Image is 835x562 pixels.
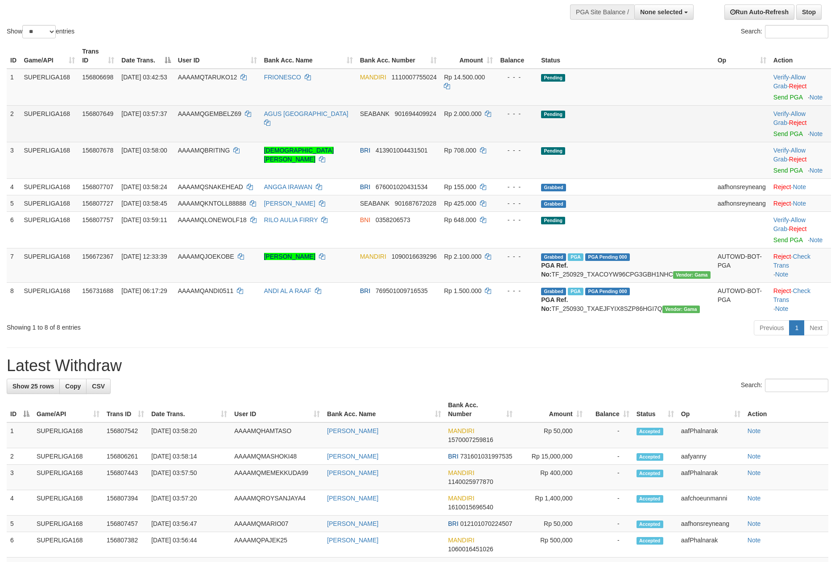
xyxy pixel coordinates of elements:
span: BRI [448,520,459,527]
th: Bank Acc. Number: activate to sort column ascending [445,397,516,422]
td: [DATE] 03:57:50 [148,465,231,490]
a: Note [748,469,761,476]
td: SUPERLIGA168 [21,282,79,317]
a: Verify [773,147,789,154]
a: Allow Grab [773,216,806,232]
th: Balance [496,43,537,69]
span: 156807757 [82,216,113,223]
th: User ID: activate to sort column ascending [174,43,260,69]
span: BRI [360,147,370,154]
a: RILO AULIA FIRRY [264,216,318,223]
th: Game/API: activate to sort column ascending [33,397,103,422]
span: Show 25 rows [12,383,54,390]
input: Search: [765,25,828,38]
span: Copy 676001020431534 to clipboard [376,183,428,190]
th: Date Trans.: activate to sort column ascending [148,397,231,422]
div: - - - [500,252,534,261]
a: Note [775,305,789,312]
a: [PERSON_NAME] [327,427,378,434]
td: aafchoeunmanni [678,490,744,516]
td: SUPERLIGA168 [21,211,79,248]
span: · [773,216,806,232]
a: Previous [754,320,790,335]
span: [DATE] 12:33:39 [121,253,167,260]
a: [PERSON_NAME] [327,537,378,544]
span: Copy 1110007755024 to clipboard [392,74,437,81]
td: aafhonsreyneang [714,195,770,211]
span: [DATE] 06:17:29 [121,287,167,294]
div: - - - [500,199,534,208]
td: [DATE] 03:58:20 [148,422,231,448]
span: Accepted [637,453,663,461]
td: AUTOWD-BOT-PGA [714,282,770,317]
a: Next [804,320,828,335]
a: Reject [789,156,807,163]
td: 4 [7,178,21,195]
a: Allow Grab [773,147,806,163]
a: ANDI AL A RAAF [264,287,311,294]
input: Search: [765,379,828,392]
span: [DATE] 03:58:00 [121,147,167,154]
span: None selected [640,8,682,16]
a: Verify [773,216,789,223]
th: Balance: activate to sort column ascending [586,397,633,422]
span: MANDIRI [448,537,475,544]
span: Grabbed [541,253,566,261]
span: Marked by aafsengchandara [568,253,583,261]
span: AAAAMQTARUKO12 [178,74,237,81]
td: [DATE] 03:56:47 [148,516,231,532]
td: Rp 50,000 [516,422,586,448]
td: SUPERLIGA168 [21,105,79,142]
span: MANDIRI [448,495,475,502]
span: 156806698 [82,74,113,81]
span: Vendor URL: https://trx31.1velocity.biz [673,271,711,279]
td: SUPERLIGA168 [33,422,103,448]
span: AAAAMQGEMBELZ69 [178,110,241,117]
td: - [586,516,633,532]
a: [PERSON_NAME] [327,520,378,527]
td: aafyanny [678,448,744,465]
div: - - - [500,215,534,224]
select: Showentries [22,25,56,38]
a: AGUS [GEOGRAPHIC_DATA] [264,110,348,117]
td: aafPhalnarak [678,532,744,558]
th: ID [7,43,21,69]
span: BNI [360,216,370,223]
div: - - - [500,286,534,295]
span: · [773,147,806,163]
a: Stop [796,4,822,20]
span: 156807649 [82,110,113,117]
td: · · [770,282,831,317]
td: 2 [7,105,21,142]
a: Reject [789,225,807,232]
a: [PERSON_NAME] [264,253,315,260]
th: Amount: activate to sort column ascending [516,397,586,422]
span: AAAAMQLONEWOLF18 [178,216,247,223]
span: · [773,110,806,126]
div: PGA Site Balance / [570,4,634,20]
a: Note [748,453,761,460]
span: AAAAMQKNTOLL88888 [178,200,246,207]
a: Note [793,200,806,207]
span: [DATE] 03:42:53 [121,74,167,81]
td: 2 [7,448,33,465]
b: PGA Ref. No: [541,262,568,278]
td: SUPERLIGA168 [33,448,103,465]
td: AAAAMQHAMTASO [231,422,323,448]
span: [DATE] 03:58:45 [121,200,167,207]
td: SUPERLIGA168 [21,69,79,106]
span: Rp 708.000 [444,147,476,154]
span: Copy 1570007259816 to clipboard [448,436,493,443]
td: AAAAMQMASHOKI48 [231,448,323,465]
span: · [773,74,806,90]
label: Search: [741,379,828,392]
div: - - - [500,73,534,82]
td: aafhonsreyneang [678,516,744,532]
div: - - - [500,182,534,191]
td: · [770,178,831,195]
td: AUTOWD-BOT-PGA [714,248,770,282]
span: SEABANK [360,200,389,207]
a: Verify [773,110,789,117]
a: Reject [773,287,791,294]
span: Marked by aafromsomean [568,288,583,295]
